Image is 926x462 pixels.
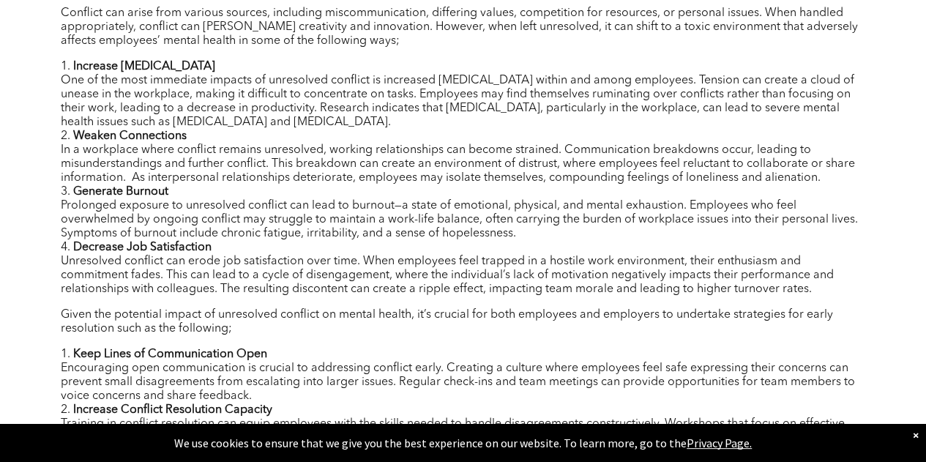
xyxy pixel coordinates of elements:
[73,349,267,360] b: Keep Lines of Communication Open
[61,7,866,48] p: Conflict can arise from various sources, including miscommunication, differing values, competitio...
[61,403,866,459] li: Training in conflict resolution can equip employees with the skills needed to handle disagreement...
[61,348,866,403] li: Encouraging open communication is crucial to addressing conflict early. Creating a culture where ...
[913,428,919,442] div: Dismiss notification
[61,241,866,297] li: Unresolved conflict can erode job satisfaction over time. When employees feel trapped in a hostil...
[73,61,215,72] b: Increase [MEDICAL_DATA]
[73,404,272,416] b: Increase Conflict Resolution Capacity
[73,130,187,142] b: Weaken Connections
[687,436,752,450] a: Privacy Page.
[61,130,866,185] li: In a workplace where conflict remains unresolved, working relationships can become strained. Comm...
[61,308,866,336] p: Given the potential impact of unresolved conflict on mental health, it’s crucial for both employe...
[73,242,212,253] b: Decrease Job Satisfaction
[61,185,866,241] li: Prolonged exposure to unresolved conflict can lead to burnout—a state of emotional, physical, and...
[73,186,168,198] b: Generate Burnout
[61,60,866,130] li: One of the most immediate impacts of unresolved conflict is increased [MEDICAL_DATA] within and a...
